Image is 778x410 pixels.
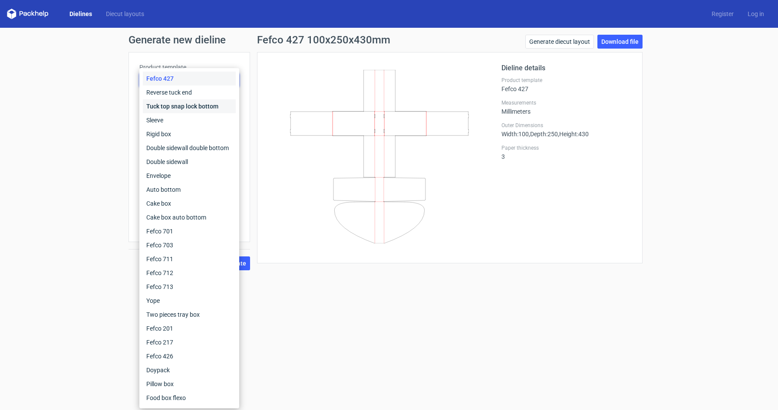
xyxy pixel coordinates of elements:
[143,321,236,335] div: Fefco 201
[143,252,236,266] div: Fefco 711
[143,169,236,183] div: Envelope
[143,210,236,224] div: Cake box auto bottom
[143,266,236,280] div: Fefco 712
[257,35,390,45] h1: Fefco 427 100x250x430mm
[501,77,632,92] div: Fefco 427
[143,141,236,155] div: Double sidewall double bottom
[529,131,558,138] span: , Depth : 250
[99,10,151,18] a: Diecut layouts
[525,35,594,49] a: Generate diecut layout
[143,391,236,405] div: Food box flexo
[129,35,649,45] h1: Generate new dieline
[501,131,529,138] span: Width : 100
[143,238,236,252] div: Fefco 703
[501,63,632,73] h2: Dieline details
[139,63,239,72] label: Product template
[143,280,236,294] div: Fefco 713
[143,335,236,349] div: Fefco 217
[143,85,236,99] div: Reverse tuck end
[705,10,741,18] a: Register
[501,144,632,160] div: 3
[143,99,236,113] div: Tuck top snap lock bottom
[501,77,632,84] label: Product template
[143,113,236,127] div: Sleeve
[143,127,236,141] div: Rigid box
[143,224,236,238] div: Fefco 701
[143,349,236,363] div: Fefco 426
[63,10,99,18] a: Dielines
[143,72,236,85] div: Fefco 427
[143,294,236,308] div: Yope
[501,122,632,129] label: Outer Dimensions
[558,131,589,138] span: , Height : 430
[143,197,236,210] div: Cake box
[143,363,236,377] div: Doypack
[143,308,236,321] div: Two pieces tray box
[143,155,236,169] div: Double sidewall
[741,10,771,18] a: Log in
[143,377,236,391] div: Pillow box
[501,99,632,115] div: Millimeters
[501,144,632,151] label: Paper thickness
[143,183,236,197] div: Auto bottom
[501,99,632,106] label: Measurements
[597,35,643,49] a: Download file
